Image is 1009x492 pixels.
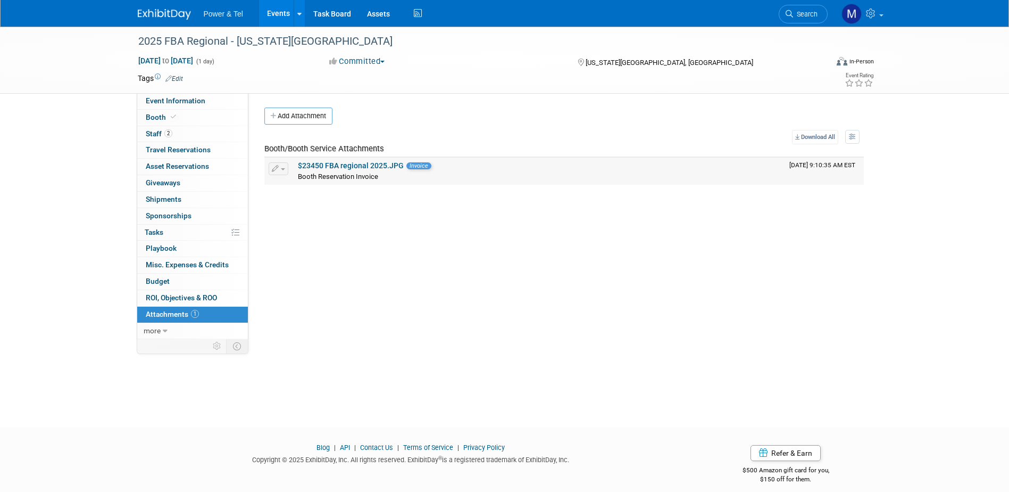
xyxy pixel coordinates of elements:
[298,173,378,181] span: Booth Reservation Invoice
[765,55,874,71] div: Event Format
[138,56,194,65] span: [DATE] [DATE]
[146,145,211,154] span: Travel Reservations
[137,142,248,158] a: Travel Reservations
[837,57,847,65] img: Format-Inperson.png
[298,161,404,170] a: $23450 FBA regional 2025.JPG
[316,444,330,452] a: Blog
[138,73,183,84] td: Tags
[137,175,248,191] a: Giveaways
[700,459,872,483] div: $500 Amazon gift card for you,
[137,257,248,273] a: Misc. Expenses & Credits
[146,260,229,269] span: Misc. Expenses & Credits
[438,455,442,461] sup: ®
[793,10,818,18] span: Search
[145,228,163,236] span: Tasks
[135,32,812,51] div: 2025 FBA Regional - [US_STATE][GEOGRAPHIC_DATA]
[208,339,227,353] td: Personalize Event Tab Strip
[137,307,248,323] a: Attachments1
[137,225,248,241] a: Tasks
[792,130,838,144] a: Download All
[204,10,243,18] span: Power & Tel
[146,113,178,121] span: Booth
[331,444,338,452] span: |
[195,58,214,65] span: (1 day)
[161,56,171,65] span: to
[264,144,384,153] span: Booth/Booth Service Attachments
[146,244,177,252] span: Playbook
[146,96,205,105] span: Event Information
[700,475,872,484] div: $150 off for them.
[146,178,180,187] span: Giveaways
[360,444,393,452] a: Contact Us
[138,453,685,465] div: Copyright © 2025 ExhibitDay, Inc. All rights reserved. ExhibitDay is a registered trademark of Ex...
[352,444,358,452] span: |
[146,211,191,220] span: Sponsorships
[403,444,453,452] a: Terms of Service
[849,58,874,65] div: In-Person
[455,444,462,452] span: |
[171,114,176,120] i: Booth reservation complete
[463,444,505,452] a: Privacy Policy
[137,110,248,126] a: Booth
[785,158,864,184] td: Upload Timestamp
[137,323,248,339] a: more
[146,195,181,203] span: Shipments
[264,108,332,125] button: Add Attachment
[779,5,828,23] a: Search
[137,208,248,224] a: Sponsorships
[165,75,183,83] a: Edit
[137,290,248,306] a: ROI, Objectives & ROO
[146,277,170,285] span: Budget
[146,310,199,318] span: Attachments
[395,444,402,452] span: |
[340,444,350,452] a: API
[789,161,855,169] span: Upload Timestamp
[137,93,248,109] a: Event Information
[146,162,209,170] span: Asset Reservations
[191,310,199,318] span: 1
[406,162,431,169] span: Invoice
[138,9,191,20] img: ExhibitDay
[137,241,248,257] a: Playbook
[146,293,217,302] span: ROI, Objectives & ROO
[137,126,248,142] a: Staff2
[226,339,248,353] td: Toggle Event Tabs
[146,129,172,138] span: Staff
[586,59,753,67] span: [US_STATE][GEOGRAPHIC_DATA], [GEOGRAPHIC_DATA]
[751,445,821,461] a: Refer & Earn
[326,56,389,67] button: Committed
[845,73,873,78] div: Event Rating
[137,159,248,175] a: Asset Reservations
[164,129,172,137] span: 2
[144,326,161,335] span: more
[841,4,862,24] img: Michael Mackeben
[137,192,248,208] a: Shipments
[137,274,248,290] a: Budget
